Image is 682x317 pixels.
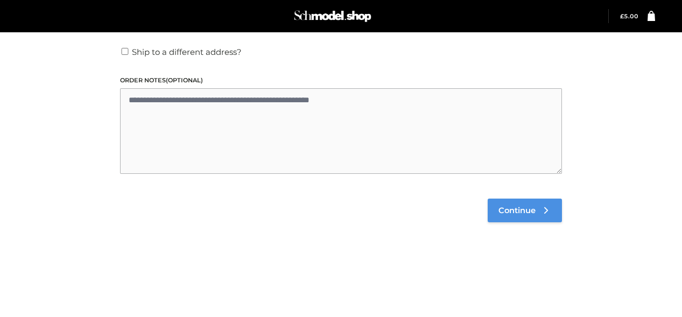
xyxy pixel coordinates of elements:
[620,13,638,20] a: £5.00
[498,206,536,215] span: Continue
[132,47,242,57] span: Ship to a different address?
[166,76,203,84] span: (optional)
[120,75,562,86] label: Order notes
[292,5,373,27] img: Schmodel Admin 964
[620,13,624,20] span: £
[120,48,130,55] input: Ship to a different address?
[620,13,638,20] bdi: 5.00
[488,199,562,222] a: Continue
